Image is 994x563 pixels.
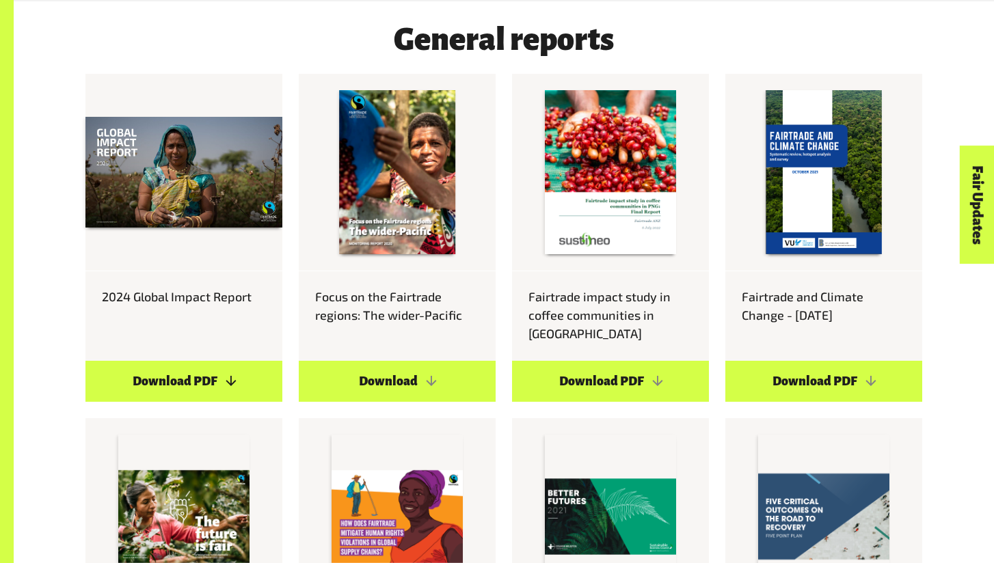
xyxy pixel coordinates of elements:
[512,361,709,402] a: Download PDF
[299,361,496,402] a: Download
[85,23,922,57] h4: General reports
[85,361,282,402] a: Download PDF
[725,361,922,402] a: Download PDF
